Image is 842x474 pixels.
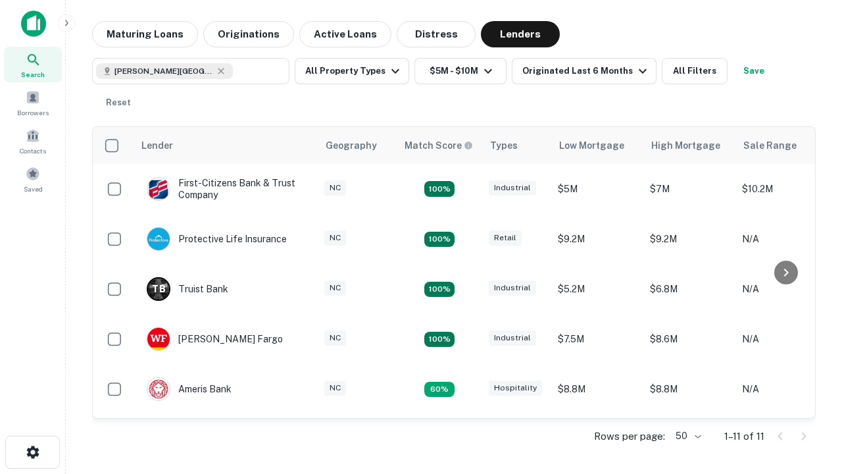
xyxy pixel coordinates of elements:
div: Industrial [489,280,536,296]
td: $9.2M [551,214,643,264]
th: High Mortgage [643,127,735,164]
span: Saved [24,184,43,194]
td: $9.2M [643,214,735,264]
button: $5M - $10M [414,58,507,84]
p: Rows per page: [594,429,665,444]
th: Types [482,127,551,164]
img: picture [147,228,170,250]
div: Protective Life Insurance [147,227,287,251]
td: $9.2M [643,414,735,464]
div: Originated Last 6 Months [522,63,651,79]
button: Originations [203,21,294,47]
span: Borrowers [17,107,49,118]
th: Geography [318,127,397,164]
span: Search [21,69,45,80]
div: NC [324,381,346,396]
p: T B [152,282,165,296]
div: Matching Properties: 2, hasApolloMatch: undefined [424,332,455,348]
div: Types [490,138,518,153]
img: capitalize-icon.png [21,11,46,37]
div: Industrial [489,180,536,196]
div: [PERSON_NAME] Fargo [147,327,283,351]
img: picture [147,378,170,400]
td: $9.2M [551,414,643,464]
td: $6.8M [643,264,735,314]
td: $5M [551,164,643,214]
th: Capitalize uses an advanced AI algorithm to match your search with the best lender. The match sco... [397,127,482,164]
div: Industrial [489,330,536,346]
div: NC [324,330,346,346]
p: 1–11 of 11 [724,429,764,444]
div: Matching Properties: 2, hasApolloMatch: undefined [424,232,455,248]
div: First-citizens Bank & Trust Company [147,177,305,201]
h6: Match Score [405,138,470,153]
td: $7.5M [551,314,643,364]
div: NC [324,230,346,246]
div: Sale Range [743,138,797,153]
td: $8.8M [643,364,735,414]
div: NC [324,280,346,296]
iframe: Chat Widget [776,327,842,390]
td: $7M [643,164,735,214]
button: All Property Types [295,58,409,84]
div: 50 [670,427,703,446]
td: $8.8M [551,364,643,414]
img: picture [147,178,170,200]
div: Truist Bank [147,277,228,301]
td: $8.6M [643,314,735,364]
th: Lender [134,127,318,164]
a: Search [4,47,62,82]
div: High Mortgage [651,138,720,153]
button: Distress [397,21,476,47]
span: Contacts [20,145,46,156]
button: Originated Last 6 Months [512,58,656,84]
a: Saved [4,161,62,197]
button: Maturing Loans [92,21,198,47]
div: Matching Properties: 1, hasApolloMatch: undefined [424,382,455,398]
button: Save your search to get updates of matches that match your search criteria. [733,58,775,84]
div: Lender [141,138,173,153]
button: Lenders [481,21,560,47]
div: Geography [326,138,377,153]
div: Low Mortgage [559,138,624,153]
td: $5.2M [551,264,643,314]
button: Active Loans [299,21,391,47]
div: Hospitality [489,381,542,396]
button: All Filters [662,58,728,84]
div: Retail [489,230,522,246]
div: Capitalize uses an advanced AI algorithm to match your search with the best lender. The match sco... [405,138,473,153]
div: Matching Properties: 2, hasApolloMatch: undefined [424,181,455,197]
a: Borrowers [4,85,62,120]
button: Reset [97,90,139,116]
img: picture [147,328,170,350]
div: Matching Properties: 3, hasApolloMatch: undefined [424,282,455,298]
div: Ameris Bank [147,377,232,401]
th: Low Mortgage [551,127,643,164]
span: [PERSON_NAME][GEOGRAPHIC_DATA], [GEOGRAPHIC_DATA] [114,65,213,77]
div: NC [324,180,346,196]
a: Contacts [4,123,62,159]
